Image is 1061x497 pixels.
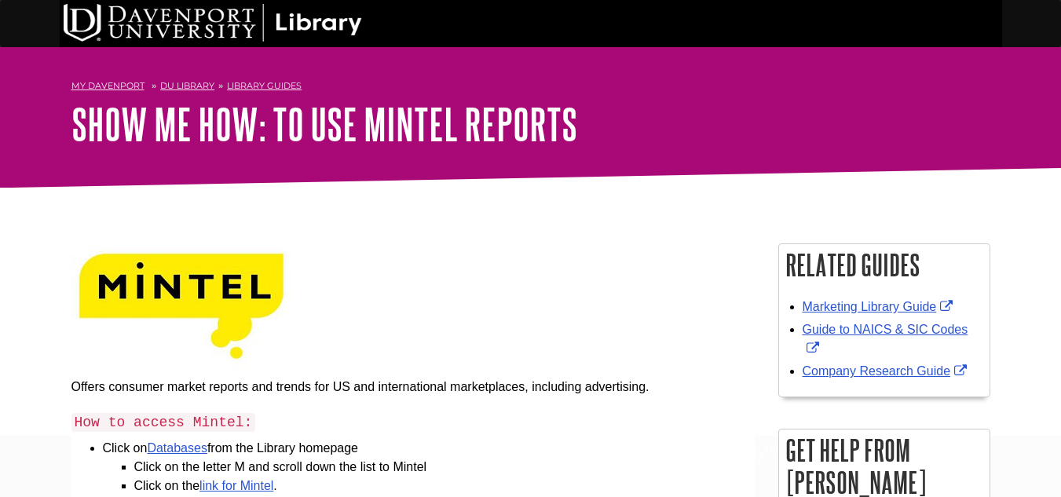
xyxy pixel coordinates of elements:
p: Offers consumer market reports and trends for US and international marketplaces, including advert... [71,378,755,397]
li: Click on the letter M and scroll down the list to Mintel [134,458,755,477]
code: How to access Mintel: [71,413,256,432]
a: Show Me How: To Use Mintel Reports [71,100,577,148]
img: mintel logo [71,243,291,370]
h2: Related Guides [779,244,990,286]
img: DU Library [64,4,362,42]
a: link for Mintel [199,479,273,492]
li: Click on from the Library homepage [103,439,755,495]
a: DU Library [160,80,214,91]
li: Click on the . [134,477,755,495]
a: Library Guides [227,80,302,91]
a: Link opens in new window [803,300,957,313]
a: Link opens in new window [803,323,968,355]
a: Link opens in new window [803,364,971,378]
nav: breadcrumb [71,75,990,100]
a: Databases [147,441,207,455]
a: My Davenport [71,79,145,93]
